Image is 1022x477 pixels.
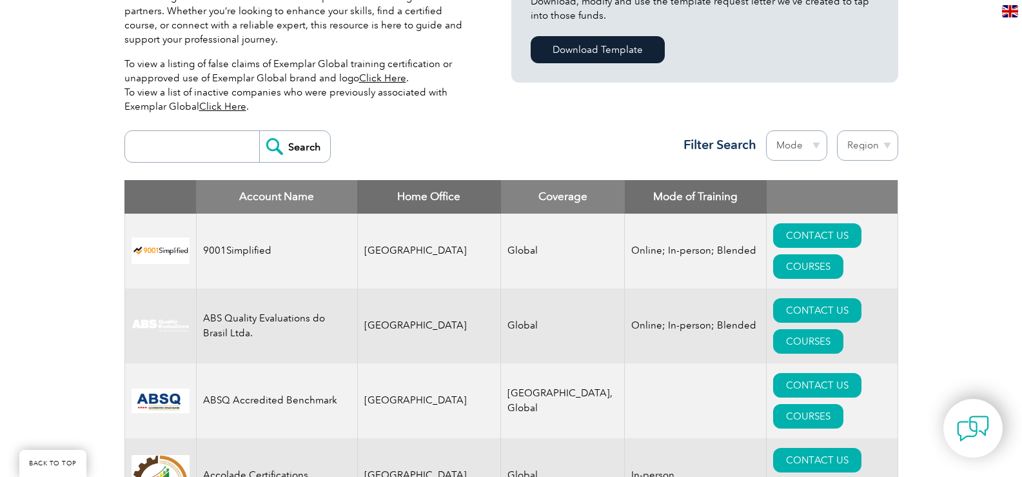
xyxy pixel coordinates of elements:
[132,319,190,333] img: c92924ac-d9bc-ea11-a814-000d3a79823d-logo.jpg
[625,214,767,289] td: Online; In-person; Blended
[199,101,246,112] a: Click Here
[359,72,406,84] a: Click Here
[501,180,625,214] th: Coverage: activate to sort column ascending
[124,57,473,114] p: To view a listing of false claims of Exemplar Global training certification or unapproved use of ...
[773,373,861,398] a: CONTACT US
[259,131,330,162] input: Search
[676,137,756,153] h3: Filter Search
[501,214,625,289] td: Global
[501,363,625,438] td: [GEOGRAPHIC_DATA], Global
[132,389,190,413] img: cc24547b-a6e0-e911-a812-000d3a795b83-logo.png
[501,289,625,363] td: Global
[357,180,501,214] th: Home Office: activate to sort column ascending
[625,289,767,363] td: Online; In-person; Blended
[196,214,357,289] td: 9001Simplified
[773,223,861,248] a: CONTACT US
[196,180,357,214] th: Account Name: activate to sort column descending
[196,289,357,363] td: ABS Quality Evaluations do Brasil Ltda.
[19,450,86,477] a: BACK TO TOP
[625,180,767,214] th: Mode of Training: activate to sort column ascending
[773,448,861,472] a: CONTACT US
[773,404,843,429] a: COURSES
[957,412,989,445] img: contact-chat.png
[1002,5,1018,17] img: en
[773,329,843,354] a: COURSES
[773,298,861,323] a: CONTACT US
[767,180,898,214] th: : activate to sort column ascending
[357,289,501,363] td: [GEOGRAPHIC_DATA]
[357,214,501,289] td: [GEOGRAPHIC_DATA]
[531,36,665,63] a: Download Template
[196,363,357,438] td: ABSQ Accredited Benchmark
[132,238,190,264] img: 37c9c059-616f-eb11-a812-002248153038-logo.png
[773,254,843,279] a: COURSES
[357,363,501,438] td: [GEOGRAPHIC_DATA]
